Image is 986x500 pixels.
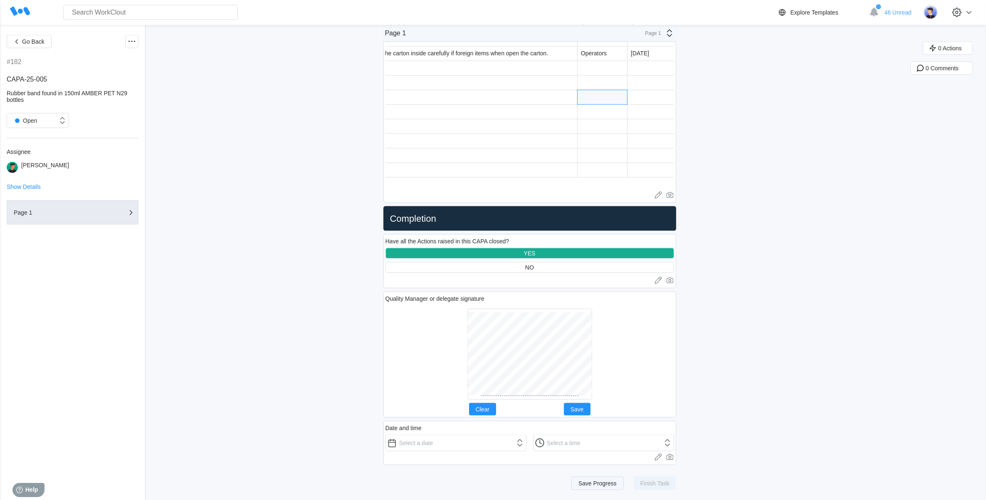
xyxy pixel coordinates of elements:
img: user.png [7,162,18,173]
div: NO [525,264,534,271]
div: Have all the Actions raised in this CAPA closed? [386,238,509,245]
div: #182 [7,58,22,66]
button: Save [564,403,591,416]
div: Rubber band found in 150ml AMBER PET N29 bottles [7,90,138,103]
div: [PERSON_NAME] [21,162,69,173]
h2: Completion [387,213,673,225]
span: Save [571,406,584,412]
span: 46 Unread [885,9,912,16]
span: Clear [476,406,489,412]
div: Page 1 [385,30,406,37]
div: Inspect the carton inside carefully if foreign items when open the carton. [360,47,577,61]
div: Open [11,115,37,126]
div: [DATE] [628,47,677,61]
div: Explore Templates [791,9,838,16]
button: Go Back [7,35,52,48]
div: Page 1 [640,30,661,36]
span: CAPA-25-005 [7,76,47,83]
span: Save Progress [578,480,617,486]
div: Quality Manager or delegate signature [386,295,484,302]
span: Go Back [22,39,44,45]
button: 0 Comments [910,62,973,75]
input: Search WorkClout [63,5,238,20]
button: Save Progress [571,477,624,490]
input: Select a time [533,435,674,451]
div: Date and time [386,425,422,431]
button: Clear [469,403,496,416]
button: Show Details [7,184,41,190]
div: Page 1 [14,210,97,215]
a: Explore Templates [777,7,865,17]
span: 0 Actions [938,45,962,51]
img: user-5.png [924,5,938,20]
button: Finish Task [634,477,676,490]
div: Operators [578,47,627,61]
button: Page 1 [7,200,138,225]
button: 0 Actions [923,42,973,55]
input: Select a date [386,435,526,451]
div: Assignee [7,149,138,155]
span: Finish Task [640,480,670,486]
span: 0 Comments [926,65,959,71]
div: YES [524,250,535,257]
